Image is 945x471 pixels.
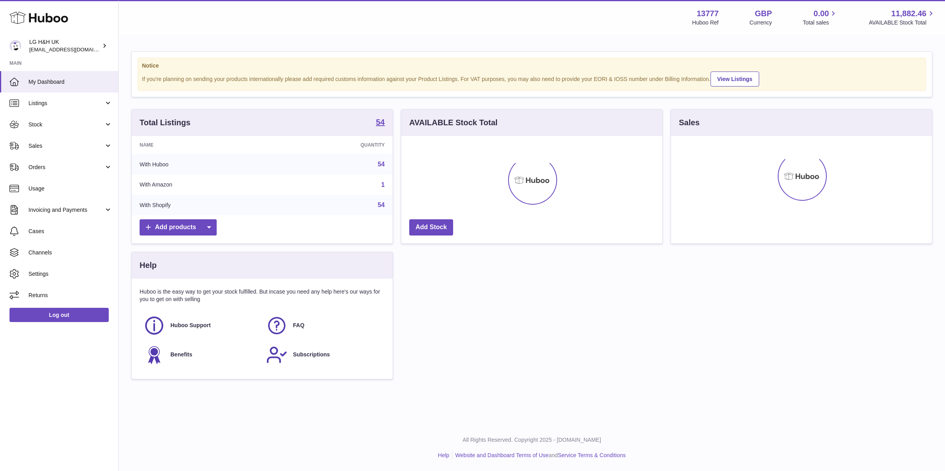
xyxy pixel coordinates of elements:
[132,195,274,215] td: With Shopify
[28,206,104,214] span: Invoicing and Payments
[142,62,922,70] strong: Notice
[803,8,838,26] a: 0.00 Total sales
[132,154,274,175] td: With Huboo
[679,117,699,128] h3: Sales
[455,452,548,458] a: Website and Dashboard Terms of Use
[132,136,274,154] th: Name
[9,308,109,322] a: Log out
[378,161,385,168] a: 54
[381,181,385,188] a: 1
[28,164,104,171] span: Orders
[28,270,112,278] span: Settings
[869,19,936,26] span: AVAILABLE Stock Total
[293,322,304,329] span: FAQ
[29,46,116,53] span: [EMAIL_ADDRESS][DOMAIN_NAME]
[452,452,626,459] li: and
[140,260,157,271] h3: Help
[376,118,385,126] strong: 54
[140,219,217,236] a: Add products
[697,8,719,19] strong: 13777
[28,249,112,256] span: Channels
[891,8,926,19] span: 11,882.46
[28,142,104,150] span: Sales
[142,70,922,87] div: If you're planning on sending your products internationally please add required customs informati...
[9,40,21,52] img: veechen@lghnh.co.uk
[28,185,112,192] span: Usage
[144,315,258,336] a: Huboo Support
[125,436,939,444] p: All Rights Reserved. Copyright 2025 - [DOMAIN_NAME]
[376,118,385,128] a: 54
[28,121,104,128] span: Stock
[266,344,381,365] a: Subscriptions
[29,38,100,53] div: LG H&H UK
[28,228,112,235] span: Cases
[28,292,112,299] span: Returns
[28,100,104,107] span: Listings
[814,8,829,19] span: 0.00
[140,117,191,128] h3: Total Listings
[409,219,453,236] a: Add Stock
[378,202,385,208] a: 54
[692,19,719,26] div: Huboo Ref
[869,8,936,26] a: 11,882.46 AVAILABLE Stock Total
[28,78,112,86] span: My Dashboard
[144,344,258,365] a: Benefits
[803,19,838,26] span: Total sales
[132,175,274,195] td: With Amazon
[140,288,385,303] p: Huboo is the easy way to get your stock fulfilled. But incase you need any help here's our ways f...
[558,452,626,458] a: Service Terms & Conditions
[438,452,450,458] a: Help
[750,19,772,26] div: Currency
[293,351,330,358] span: Subscriptions
[755,8,772,19] strong: GBP
[274,136,393,154] th: Quantity
[711,72,759,87] a: View Listings
[409,117,497,128] h3: AVAILABLE Stock Total
[170,322,211,329] span: Huboo Support
[170,351,192,358] span: Benefits
[266,315,381,336] a: FAQ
